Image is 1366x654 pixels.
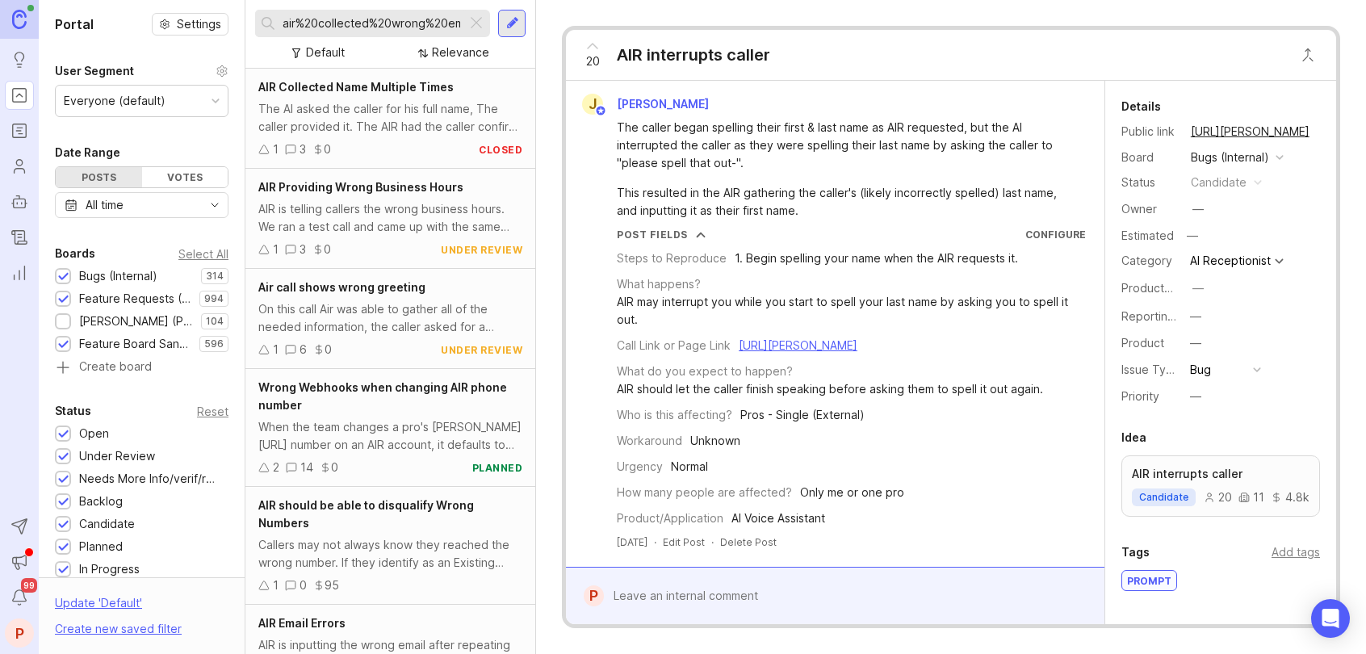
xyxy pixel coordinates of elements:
[617,228,706,241] button: Post Fields
[258,616,346,630] span: AIR Email Errors
[1238,492,1264,503] div: 11
[300,576,307,594] div: 0
[300,241,306,258] div: 3
[178,249,228,258] div: Select All
[617,484,792,501] div: How many people are affected?
[1121,336,1164,350] label: Product
[300,140,306,158] div: 3
[64,92,166,110] div: Everyone (default)
[740,406,865,424] div: Pros - Single (External)
[79,447,155,465] div: Under Review
[617,509,723,527] div: Product/Application
[617,97,709,111] span: [PERSON_NAME]
[79,538,123,555] div: Planned
[258,180,463,194] span: AIR Providing Wrong Business Hours
[735,249,1018,267] div: 1. Begin spelling your name when the AIR requests it.
[79,267,157,285] div: Bugs (Internal)
[1191,149,1269,166] div: Bugs (Internal)
[306,44,345,61] div: Default
[79,290,191,308] div: Feature Requests (Internal)
[617,363,793,380] div: What do you expect to happen?
[1121,281,1207,295] label: ProductboardID
[617,293,1086,329] div: AIR may interrupt you while you start to spell your last name by asking you to spell it out.
[1121,174,1178,191] div: Status
[5,618,34,648] button: P
[663,535,705,549] div: Edit Post
[441,243,522,257] div: under review
[586,52,600,70] span: 20
[1121,123,1178,140] div: Public link
[1121,309,1208,323] label: Reporting Team
[5,45,34,74] a: Ideas
[1121,455,1320,517] a: AIR interrupts callercandidate20114.8k
[1121,230,1174,241] div: Estimated
[1025,228,1086,241] a: Configure
[331,459,338,476] div: 0
[731,509,825,527] div: AI Voice Assistant
[671,458,708,476] div: Normal
[204,337,224,350] p: 596
[79,470,220,488] div: Needs More Info/verif/repro
[1121,389,1159,403] label: Priority
[5,547,34,576] button: Announcements
[79,560,140,578] div: In Progress
[206,270,224,283] p: 314
[617,380,1043,398] div: AIR should let the caller finish speaking before asking them to spell it out again.
[142,167,228,187] div: Votes
[617,119,1072,172] div: The caller began spelling their first & last name as AIR requested, but the AI interrupted the ca...
[5,81,34,110] a: Portal
[617,458,663,476] div: Urgency
[258,280,425,294] span: Air call shows wrong greeting
[245,169,535,269] a: AIR Providing Wrong Business HoursAIR is telling callers the wrong business hours. We ran a test ...
[273,341,279,358] div: 1
[1139,491,1188,504] span: candidate
[55,594,142,620] div: Update ' Default '
[654,535,656,549] div: ·
[325,576,339,594] div: 95
[55,143,120,162] div: Date Range
[55,361,228,375] a: Create board
[324,140,331,158] div: 0
[617,184,1072,220] div: This resulted in the AIR gathering the caller's (likely incorrectly spelled) last name, and input...
[690,432,740,450] div: Unknown
[617,337,731,354] div: Call Link or Page Link
[1311,599,1350,638] div: Open Intercom Messenger
[79,312,193,330] div: [PERSON_NAME] (Public)
[245,369,535,487] a: Wrong Webhooks when changing AIR phone numberWhen the team changes a pro's [PERSON_NAME][URL] num...
[5,583,34,612] button: Notifications
[1192,200,1204,218] div: —
[177,16,221,32] span: Settings
[258,536,522,572] div: Callers may not always know they reached the wrong number. If they identify as an Existing Client...
[5,223,34,252] a: Changelog
[1121,621,1176,640] div: 20 Voters
[258,300,522,336] div: On this call Air was able to gather all of the needed information, the caller asked for a doctor ...
[617,536,647,548] time: [DATE]
[300,459,313,476] div: 14
[206,315,224,328] p: 104
[1121,428,1146,447] div: Idea
[739,338,857,352] a: [URL][PERSON_NAME]
[55,620,182,638] div: Create new saved filter
[1192,279,1204,297] div: —
[1271,492,1309,503] div: 4.8k
[595,105,607,117] img: member badge
[245,69,535,169] a: AIR Collected Name Multiple TimesThe AI asked the caller for his full name, The caller provided i...
[56,167,142,187] div: Posts
[202,199,228,212] svg: toggle icon
[441,343,522,357] div: under review
[258,200,522,236] div: AIR is telling callers the wrong business hours. We ran a test call and came up with the same iss...
[711,535,714,549] div: ·
[300,341,307,358] div: 6
[1272,543,1320,561] div: Add tags
[5,187,34,216] a: Autopilot
[86,196,124,214] div: All time
[258,100,522,136] div: The AI asked the caller for his full name, The caller provided it. The AIR had the caller confirm...
[325,341,332,358] div: 0
[572,94,722,115] a: J[PERSON_NAME]
[5,258,34,287] a: Reporting
[152,13,228,36] button: Settings
[79,515,135,533] div: Candidate
[1188,278,1209,299] button: ProductboardID
[432,44,489,61] div: Relevance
